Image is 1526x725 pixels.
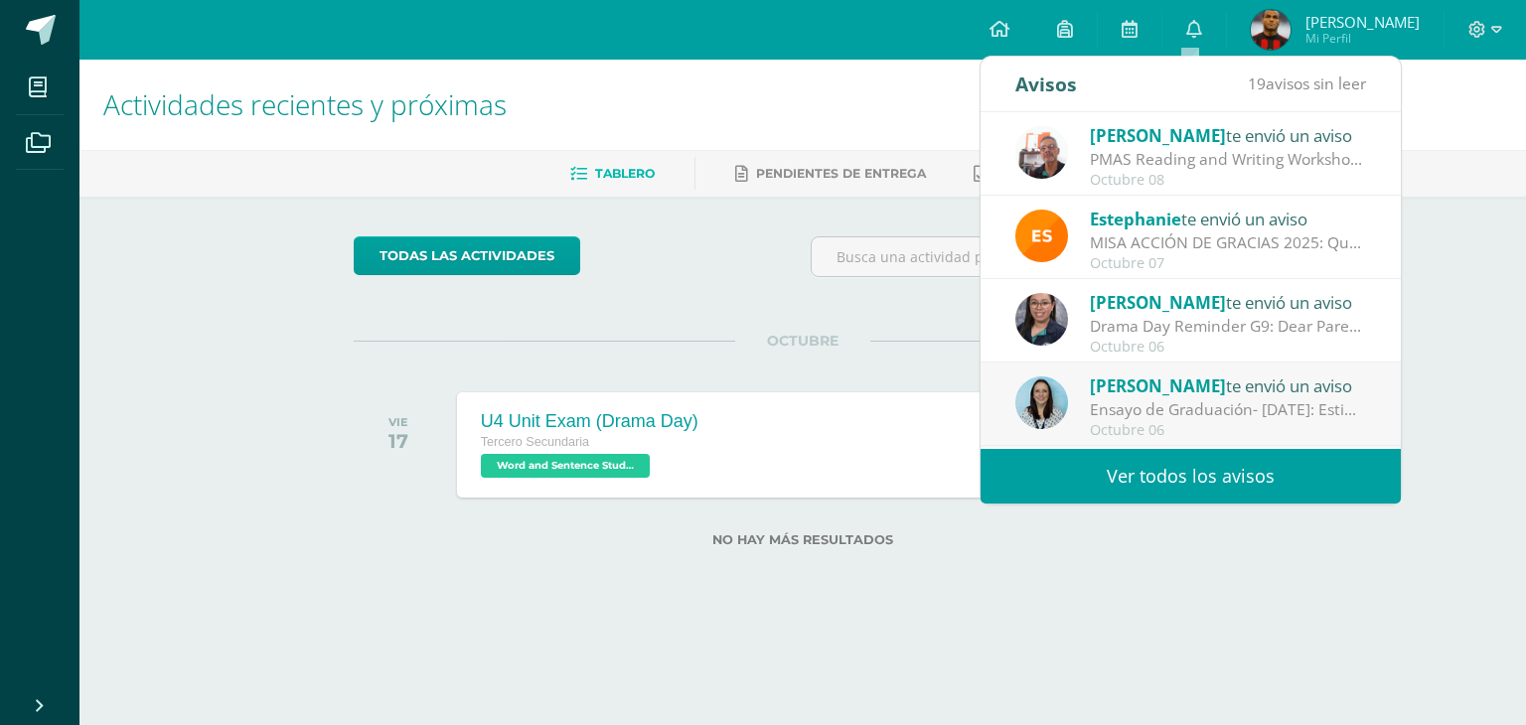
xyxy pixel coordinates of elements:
[1015,57,1077,111] div: Avisos
[481,454,650,478] span: Word and Sentence Study 'A'
[1090,172,1366,189] div: Octubre 08
[1015,293,1068,346] img: 6fb385528ffb729c9b944b13f11ee051.png
[1015,210,1068,262] img: 4ba0fbdb24318f1bbd103ebd070f4524.png
[1305,12,1420,32] span: [PERSON_NAME]
[1251,10,1291,50] img: 5c3032f6308993e98754ed36294d9a4c.png
[1248,72,1366,94] span: avisos sin leer
[481,411,698,432] div: U4 Unit Exam (Drama Day)
[1248,72,1266,94] span: 19
[1090,398,1366,421] div: Ensayo de Graduación- martes 7 de octubre: Estimados padres de familia y estudiantes, gusto de sa...
[354,532,1253,547] label: No hay más resultados
[595,166,655,181] span: Tablero
[1090,122,1366,148] div: te envió un aviso
[735,158,926,190] a: Pendientes de entrega
[388,415,408,429] div: VIE
[1015,126,1068,179] img: 9d45b6fafb3e0c9761eab55bf4e32414.png
[481,435,589,449] span: Tercero Secundaria
[1090,289,1366,315] div: te envió un aviso
[1090,315,1366,338] div: Drama Day Reminder G9: Dear Parents, Attached you will find the reminders for our upcoming Drama ...
[735,332,870,350] span: OCTUBRE
[1015,376,1068,429] img: aed16db0a88ebd6752f21681ad1200a1.png
[1090,374,1226,397] span: [PERSON_NAME]
[570,158,655,190] a: Tablero
[1090,148,1366,171] div: PMAS Reading and Writing Workshops: Good Morning On Thursday I will have PMAs: Reading Workshop F...
[981,449,1401,504] a: Ver todos los avisos
[1090,124,1226,147] span: [PERSON_NAME]
[1090,339,1366,356] div: Octubre 06
[1090,372,1366,398] div: te envió un aviso
[1090,208,1181,230] span: Estephanie
[1090,291,1226,314] span: [PERSON_NAME]
[756,166,926,181] span: Pendientes de entrega
[354,236,580,275] a: todas las Actividades
[1305,30,1420,47] span: Mi Perfil
[1090,231,1366,254] div: MISA ACCIÓN DE GRACIAS 2025: Queridas Familias BSJ, un gusto saludarles. Mañana tendremos una San...
[812,237,1252,276] input: Busca una actividad próxima aquí...
[103,85,507,123] span: Actividades recientes y próximas
[1090,255,1366,272] div: Octubre 07
[388,429,408,453] div: 17
[1090,422,1366,439] div: Octubre 06
[1090,206,1366,231] div: te envió un aviso
[974,158,1083,190] a: Entregadas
